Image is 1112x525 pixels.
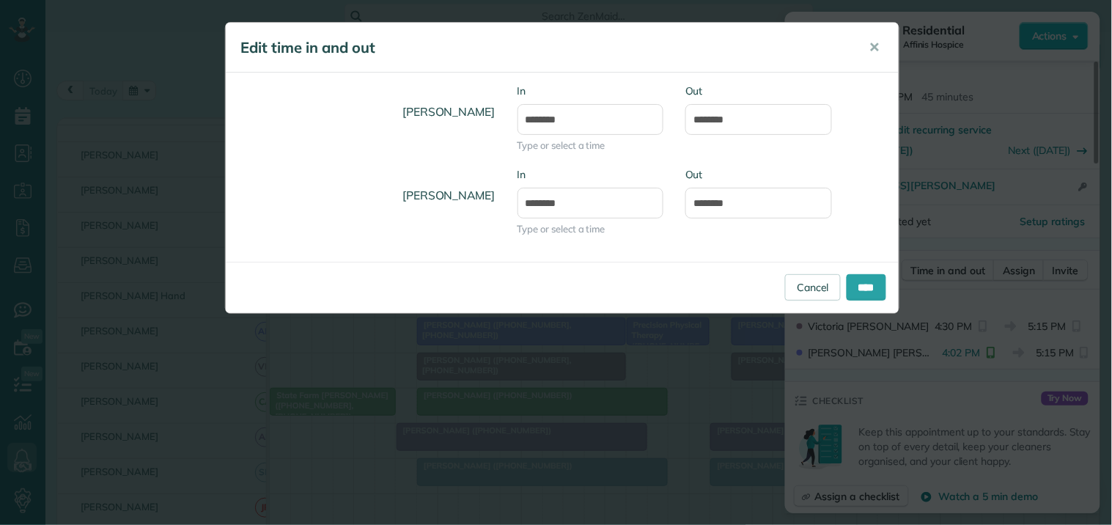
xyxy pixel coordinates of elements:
[518,167,664,182] label: In
[237,175,496,216] h4: [PERSON_NAME]
[237,91,496,133] h4: [PERSON_NAME]
[240,37,849,58] h5: Edit time in and out
[518,222,664,236] span: Type or select a time
[518,139,664,153] span: Type or select a time
[785,274,841,301] a: Cancel
[685,84,832,98] label: Out
[685,167,832,182] label: Out
[518,84,664,98] label: In
[869,39,880,56] span: ✕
